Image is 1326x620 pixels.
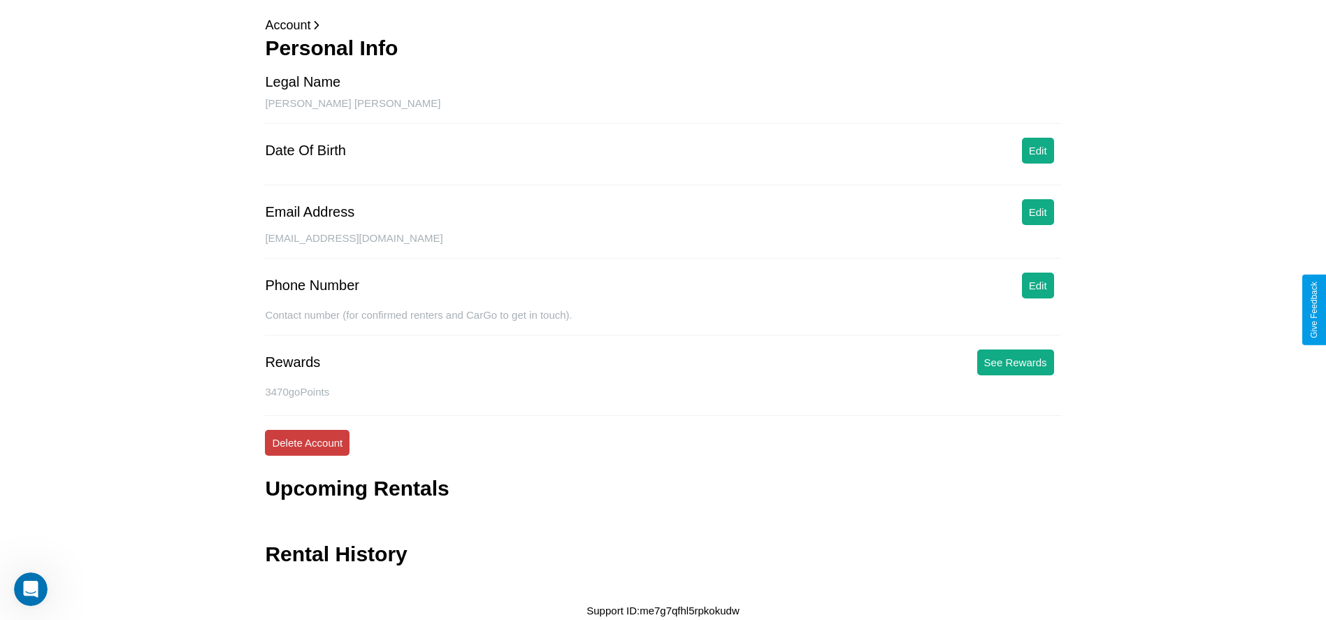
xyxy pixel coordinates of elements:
[265,542,407,566] h3: Rental History
[265,14,1060,36] p: Account
[1022,138,1054,164] button: Edit
[14,572,48,606] iframe: Intercom live chat
[265,382,1060,401] p: 3470 goPoints
[1309,282,1319,338] div: Give Feedback
[265,354,320,370] div: Rewards
[265,430,349,456] button: Delete Account
[265,232,1060,259] div: [EMAIL_ADDRESS][DOMAIN_NAME]
[1022,199,1054,225] button: Edit
[265,277,359,294] div: Phone Number
[977,349,1054,375] button: See Rewards
[265,36,1060,60] h3: Personal Info
[586,601,739,620] p: Support ID: me7g7qfhl5rpkokudw
[265,309,1060,336] div: Contact number (for confirmed renters and CarGo to get in touch).
[265,477,449,500] h3: Upcoming Rentals
[265,204,354,220] div: Email Address
[265,97,1060,124] div: [PERSON_NAME] [PERSON_NAME]
[265,74,340,90] div: Legal Name
[265,143,346,159] div: Date Of Birth
[1022,273,1054,298] button: Edit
